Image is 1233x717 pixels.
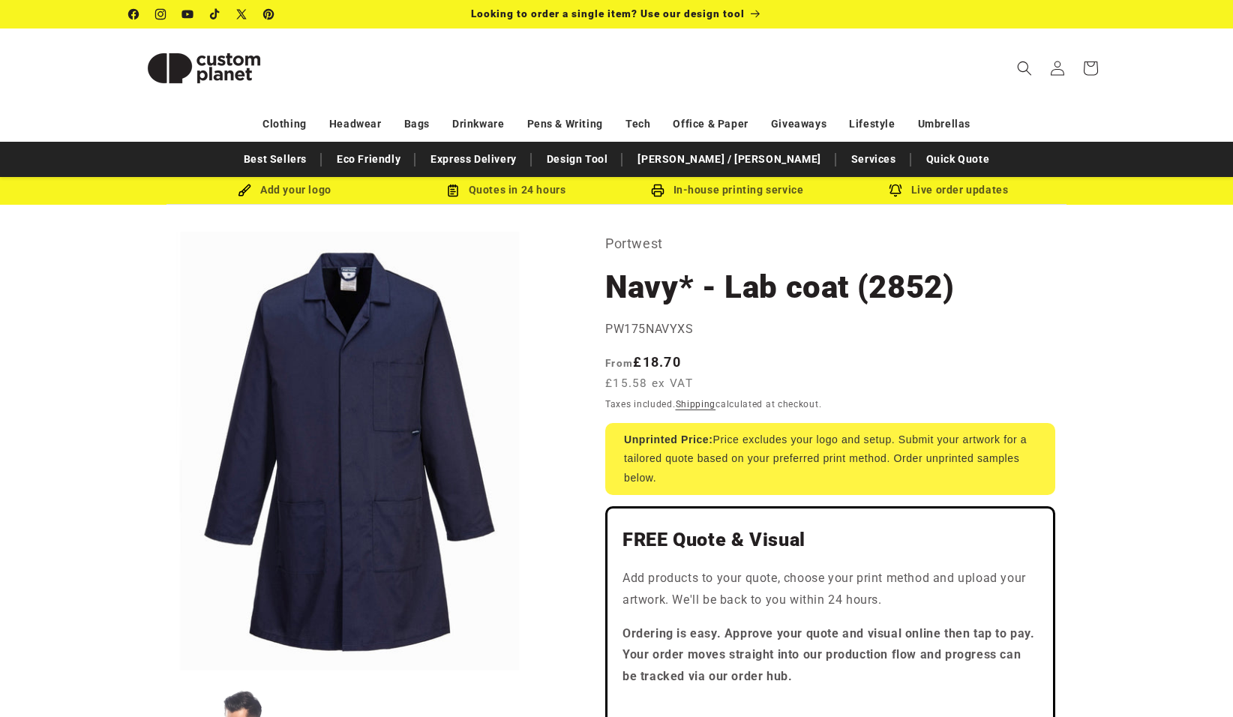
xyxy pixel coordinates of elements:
[622,700,1038,715] iframe: Customer reviews powered by Trustpilot
[849,111,895,137] a: Lifestyle
[238,184,251,197] img: Brush Icon
[918,111,970,137] a: Umbrellas
[605,354,681,370] strong: £18.70
[605,397,1055,412] div: Taxes included. calculated at checkout.
[771,111,826,137] a: Giveaways
[622,568,1038,611] p: Add products to your quote, choose your print method and upload your artwork. We'll be back to yo...
[673,111,748,137] a: Office & Paper
[1008,52,1041,85] summary: Search
[616,181,838,199] div: In-house printing service
[262,111,307,137] a: Clothing
[423,146,524,172] a: Express Delivery
[676,399,716,409] a: Shipping
[395,181,616,199] div: Quotes in 24 hours
[129,34,279,102] img: Custom Planet
[539,146,616,172] a: Design Tool
[622,528,1038,552] h2: FREE Quote & Visual
[889,184,902,197] img: Order updates
[605,232,1055,256] p: Portwest
[919,146,997,172] a: Quick Quote
[329,146,408,172] a: Eco Friendly
[844,146,904,172] a: Services
[446,184,460,197] img: Order Updates Icon
[630,146,828,172] a: [PERSON_NAME] / [PERSON_NAME]
[605,423,1055,495] div: Price excludes your logo and setup. Submit your artwork for a tailored quote based on your prefer...
[527,111,603,137] a: Pens & Writing
[329,111,382,137] a: Headwear
[236,146,314,172] a: Best Sellers
[605,267,1055,307] h1: Navy* - Lab coat (2852)
[174,181,395,199] div: Add your logo
[471,7,745,19] span: Looking to order a single item? Use our design tool
[625,111,650,137] a: Tech
[605,322,694,336] span: PW175NAVYXS
[605,375,693,392] span: £15.58 ex VAT
[404,111,430,137] a: Bags
[622,626,1035,684] strong: Ordering is easy. Approve your quote and visual online then tap to pay. Your order moves straight...
[124,28,285,107] a: Custom Planet
[838,181,1059,199] div: Live order updates
[605,357,633,369] span: From
[651,184,664,197] img: In-house printing
[624,433,713,445] strong: Unprinted Price:
[452,111,504,137] a: Drinkware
